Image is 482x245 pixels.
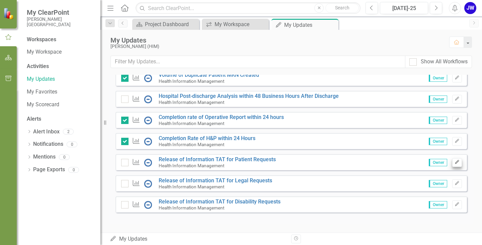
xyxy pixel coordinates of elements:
span: Owner [429,159,447,166]
div: My Updates [110,235,286,243]
input: Filter My Updates... [110,56,405,68]
a: Notifications [33,140,63,148]
img: No Information [144,74,152,82]
span: Owner [429,138,447,145]
small: Health Information Management [159,163,224,168]
small: Health Information Management [159,78,224,84]
a: My Favorites [27,88,94,96]
a: Release of Information TAT for Patient Requests [159,156,276,163]
span: Owner [429,180,447,187]
div: [DATE]-25 [382,4,426,12]
span: Owner [429,96,447,103]
span: My ClearPoint [27,8,94,16]
a: Hospital Post-discharge Analysis within 48 Business Hours After Discharge [159,93,339,99]
div: 0 [68,167,79,173]
input: Search ClearPoint... [136,2,360,14]
small: [PERSON_NAME][GEOGRAPHIC_DATA] [27,16,94,27]
small: Health Information Management [159,100,224,105]
a: Release of Information TAT for Disability Requests [159,198,280,205]
div: Project Dashboard [145,20,197,28]
a: Mentions [33,153,56,161]
a: Release of Information TAT for Legal Requests [159,177,272,184]
small: Health Information Management [159,142,224,147]
span: Owner [429,74,447,82]
img: No Information [144,116,152,124]
a: My Workspace [27,48,94,56]
a: Alert Inbox [33,128,60,136]
img: No Information [144,180,152,188]
a: Page Exports [33,166,65,174]
div: 0 [67,141,77,147]
span: Search [335,5,349,10]
div: My Updates [110,37,443,44]
a: My Workspace [204,20,267,28]
img: No Information [144,201,152,209]
small: Health Information Management [159,205,224,210]
a: My Updates [27,75,94,83]
button: Search [325,3,359,13]
div: Activities [27,63,94,70]
img: ClearPoint Strategy [3,8,15,19]
span: Owner [429,117,447,124]
div: 0 [59,154,70,160]
a: Project Dashboard [134,20,197,28]
button: [DATE]-25 [380,2,428,14]
div: Show All Workflows [421,58,468,66]
a: Volume of Duplicate Patient MRN Created [159,72,259,78]
div: 2 [63,129,74,135]
div: [PERSON_NAME] (HIM) [110,44,443,49]
img: No Information [144,159,152,167]
div: My Workspace [215,20,267,28]
div: Workspaces [27,36,56,44]
div: My Updates [284,21,337,29]
button: JW [464,2,476,14]
a: Completion Rate of H&P within 24 Hours [159,135,255,141]
span: Owner [429,201,447,208]
a: Completion rate of Operative Report within 24 hours [159,114,284,120]
img: No Information [144,95,152,103]
a: My Scorecard [27,101,94,109]
small: Health Information Management [159,121,224,126]
img: No Information [144,137,152,145]
small: Health Information Management [159,184,224,189]
div: Alerts [27,115,94,123]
